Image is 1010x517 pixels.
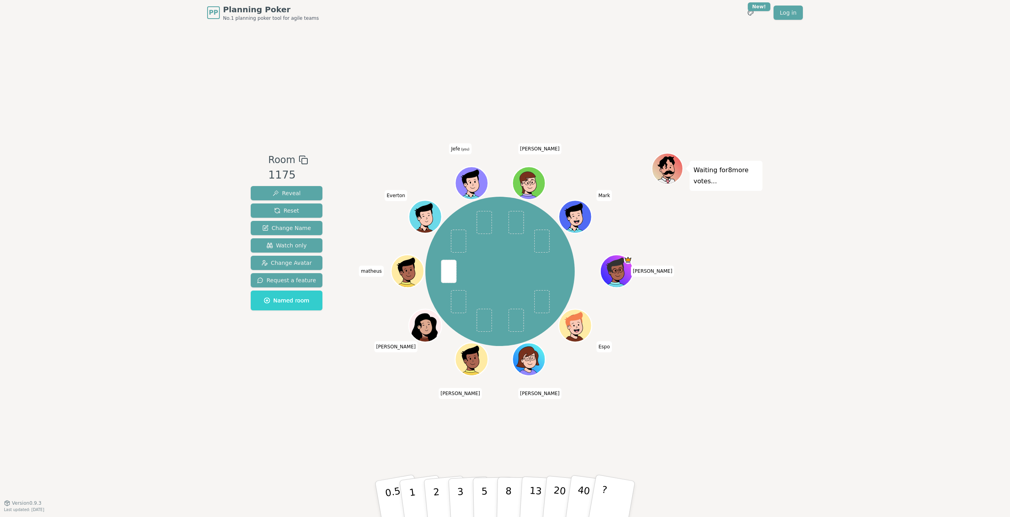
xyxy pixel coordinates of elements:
span: Rafael is the host [624,256,632,264]
span: Named room [264,297,309,304]
span: Change Avatar [261,259,312,267]
span: Click to change your name [438,388,482,399]
span: PP [209,8,218,17]
span: Watch only [267,241,307,249]
span: Click to change your name [596,190,612,201]
button: Request a feature [251,273,322,287]
span: Click to change your name [518,143,562,154]
button: Click to change your avatar [456,167,487,198]
span: Reveal [273,189,301,197]
button: Reset [251,203,322,218]
span: Planning Poker [223,4,319,15]
span: Click to change your name [449,143,471,154]
span: Click to change your name [374,341,418,352]
button: Change Avatar [251,256,322,270]
span: Reset [274,207,299,215]
p: Waiting for 8 more votes... [694,165,758,187]
button: Reveal [251,186,322,200]
span: Last updated: [DATE] [4,507,44,512]
button: Version0.9.3 [4,500,42,506]
button: New! [743,6,758,20]
span: Version 0.9.3 [12,500,42,506]
span: Request a feature [257,276,316,284]
span: Click to change your name [518,388,562,399]
span: (you) [460,148,470,151]
span: Room [268,153,295,167]
button: Change Name [251,221,322,235]
button: Named room [251,291,322,310]
span: Click to change your name [359,266,384,277]
span: Click to change your name [385,190,407,201]
div: New! [748,2,770,11]
span: Click to change your name [631,266,675,277]
button: Watch only [251,238,322,253]
span: Click to change your name [596,341,612,352]
div: 1175 [268,167,308,183]
a: Log in [774,6,803,20]
a: PPPlanning PokerNo.1 planning poker tool for agile teams [207,4,319,21]
span: No.1 planning poker tool for agile teams [223,15,319,21]
span: Change Name [262,224,311,232]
